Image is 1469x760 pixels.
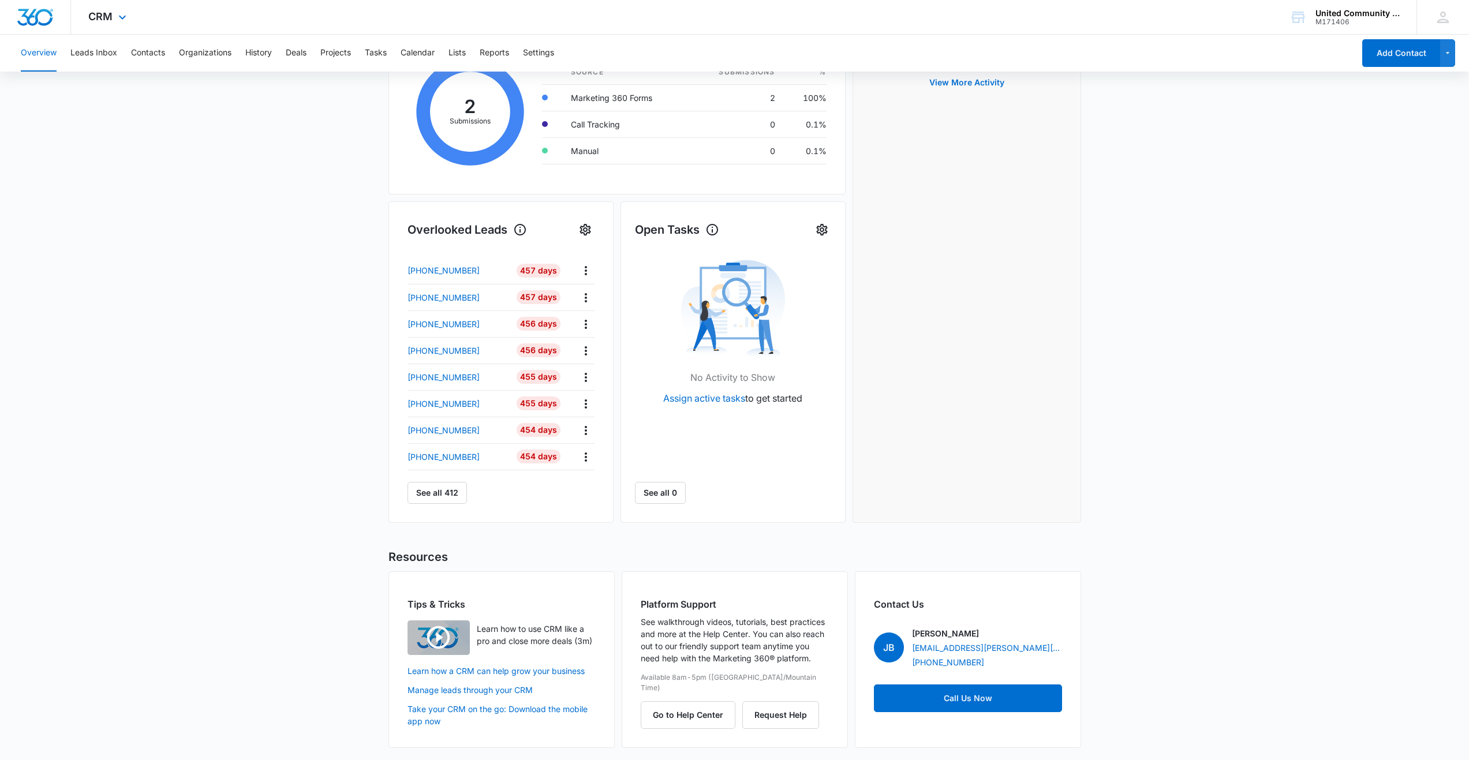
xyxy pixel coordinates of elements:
a: [PHONE_NUMBER] [408,291,509,304]
p: [PHONE_NUMBER] [408,424,480,436]
a: [PHONE_NUMBER] [408,264,509,276]
div: 457 Days [517,264,560,278]
button: Calendar [401,35,435,72]
div: 456 Days [517,317,560,331]
td: Call Tracking [562,111,689,137]
button: Actions [577,368,595,386]
a: [PHONE_NUMBER] [912,656,984,668]
div: 457 Days [517,290,560,304]
p: [PHONE_NUMBER] [408,451,480,463]
a: [PHONE_NUMBER] [408,318,509,330]
button: Lists [448,35,466,72]
a: Request Help [742,710,819,720]
span: JB [874,632,904,662]
p: [PHONE_NUMBER] [408,264,480,276]
td: 0.1% [784,111,827,137]
h1: Overlooked Leads [408,221,527,238]
td: 0 [689,111,784,137]
h2: Contact Us [874,597,1062,611]
button: Tasks [365,35,387,72]
button: Actions [577,289,595,306]
p: See walkthrough videos, tutorials, best practices and more at the Help Center. You can also reach... [641,616,829,664]
td: Manual [562,137,689,164]
h1: Open Tasks [635,221,719,238]
p: [PERSON_NAME] [912,627,979,639]
a: Learn how a CRM can help grow your business [408,665,596,677]
button: Settings [576,220,595,239]
h2: Platform Support [641,597,829,611]
button: Request Help [742,701,819,729]
button: Actions [577,315,595,333]
p: [PHONE_NUMBER] [408,318,480,330]
a: [PHONE_NUMBER] [408,345,509,357]
div: 455 Days [517,396,560,410]
button: Settings [813,220,831,239]
td: 2 [689,84,784,111]
a: Take your CRM on the go: Download the mobile app now [408,703,596,727]
p: [PHONE_NUMBER] [408,345,480,357]
a: Manage leads through your CRM [408,684,596,696]
button: Actions [577,448,595,466]
div: 456 Days [517,343,560,357]
p: [PHONE_NUMBER] [408,398,480,410]
button: Overview [21,35,57,72]
div: 454 Days [517,450,560,463]
button: Actions [577,261,595,279]
a: [PHONE_NUMBER] [408,371,509,383]
button: See all 412 [408,482,467,504]
p: Learn how to use CRM like a pro and close more deals (3m) [477,623,596,647]
p: [PHONE_NUMBER] [408,291,480,304]
div: 455 Days [517,370,560,384]
a: [PHONE_NUMBER] [408,398,509,410]
button: Actions [577,395,595,413]
button: Contacts [131,35,165,72]
button: View More Activity [918,69,1016,96]
button: Actions [577,342,595,360]
button: Go to Help Center [641,701,735,729]
div: account name [1315,9,1400,18]
p: Available 8am-5pm ([GEOGRAPHIC_DATA]/Mountain Time) [641,672,829,693]
a: Assign active tasks [663,392,745,404]
td: 100% [784,84,827,111]
span: CRM [88,10,113,23]
button: Reports [480,35,509,72]
a: Go to Help Center [641,710,742,720]
td: Marketing 360 Forms [562,84,689,111]
p: [PHONE_NUMBER] [408,371,480,383]
td: 0.1% [784,137,827,164]
a: Call Us Now [874,684,1062,712]
a: [PHONE_NUMBER] [408,424,509,436]
button: Organizations [179,35,231,72]
a: [PHONE_NUMBER] [408,451,509,463]
p: to get started [663,391,802,405]
button: Projects [320,35,351,72]
div: account id [1315,18,1400,26]
th: Source [562,60,689,85]
button: Add Contact [1362,39,1440,67]
button: History [245,35,272,72]
button: Settings [523,35,554,72]
button: Deals [286,35,306,72]
h2: Resources [388,548,1081,566]
h2: Tips & Tricks [408,597,596,611]
th: % [784,60,827,85]
a: [EMAIL_ADDRESS][PERSON_NAME][DOMAIN_NAME] [912,642,1062,654]
td: 0 [689,137,784,164]
button: Actions [577,421,595,439]
a: See all 0 [635,482,686,504]
div: 454 Days [517,423,560,437]
button: Leads Inbox [70,35,117,72]
p: No Activity to Show [690,370,775,384]
th: Submissions [689,60,784,85]
img: Learn how to use CRM like a pro and close more deals (3m) [408,620,470,655]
